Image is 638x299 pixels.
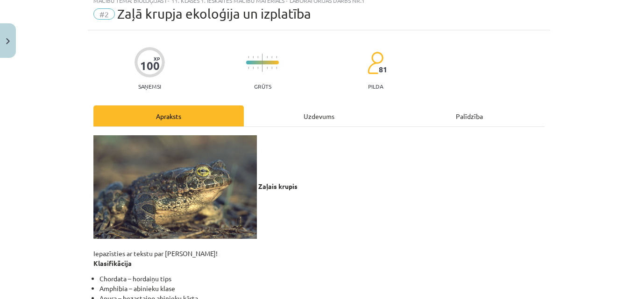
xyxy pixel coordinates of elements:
span: XP [154,56,160,61]
li: Chordata – hordaiņu tips [99,274,545,284]
img: icon-short-line-57e1e144782c952c97e751825c79c345078a6d821885a25fce030b3d8c18986b.svg [253,67,254,69]
img: students-c634bb4e5e11cddfef0936a35e636f08e4e9abd3cc4e673bd6f9a4125e45ecb1.svg [367,51,383,75]
img: icon-close-lesson-0947bae3869378f0d4975bcd49f059093ad1ed9edebbc8119c70593378902aed.svg [6,38,10,44]
span: #2 [93,8,115,20]
p: Saņemsi [135,83,165,90]
span: Zaļā krupja ekoloģija un izplatība [117,6,311,21]
img: icon-short-line-57e1e144782c952c97e751825c79c345078a6d821885a25fce030b3d8c18986b.svg [271,67,272,69]
img: icon-long-line-d9ea69661e0d244f92f715978eff75569469978d946b2353a9bb055b3ed8787d.svg [262,54,263,72]
img: icon-short-line-57e1e144782c952c97e751825c79c345078a6d821885a25fce030b3d8c18986b.svg [276,56,277,58]
img: Attēls, kurā ir varde, abinieks, krupis, varžu dzimtaApraksts ģenerēts automātiski [93,135,257,239]
div: Palīdzība [394,105,545,126]
img: icon-short-line-57e1e144782c952c97e751825c79c345078a6d821885a25fce030b3d8c18986b.svg [267,56,268,58]
img: icon-short-line-57e1e144782c952c97e751825c79c345078a6d821885a25fce030b3d8c18986b.svg [276,67,277,69]
p: Iepazīsties ar tekstu par [PERSON_NAME]! [93,135,545,268]
div: Uzdevums [244,105,394,126]
img: icon-short-line-57e1e144782c952c97e751825c79c345078a6d821885a25fce030b3d8c18986b.svg [267,67,268,69]
img: icon-short-line-57e1e144782c952c97e751825c79c345078a6d821885a25fce030b3d8c18986b.svg [248,56,249,58]
b: Zaļais krupis [258,182,298,190]
img: icon-short-line-57e1e144782c952c97e751825c79c345078a6d821885a25fce030b3d8c18986b.svg [271,56,272,58]
p: Grūts [254,83,271,90]
img: icon-short-line-57e1e144782c952c97e751825c79c345078a6d821885a25fce030b3d8c18986b.svg [257,56,258,58]
img: icon-short-line-57e1e144782c952c97e751825c79c345078a6d821885a25fce030b3d8c18986b.svg [257,67,258,69]
li: Amphibia – abinieku klase [99,284,545,293]
img: icon-short-line-57e1e144782c952c97e751825c79c345078a6d821885a25fce030b3d8c18986b.svg [253,56,254,58]
div: 100 [140,59,160,72]
p: pilda [368,83,383,90]
span: 81 [379,65,387,74]
div: Apraksts [93,105,244,126]
strong: Klasifikācija [93,259,132,267]
img: icon-short-line-57e1e144782c952c97e751825c79c345078a6d821885a25fce030b3d8c18986b.svg [248,67,249,69]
